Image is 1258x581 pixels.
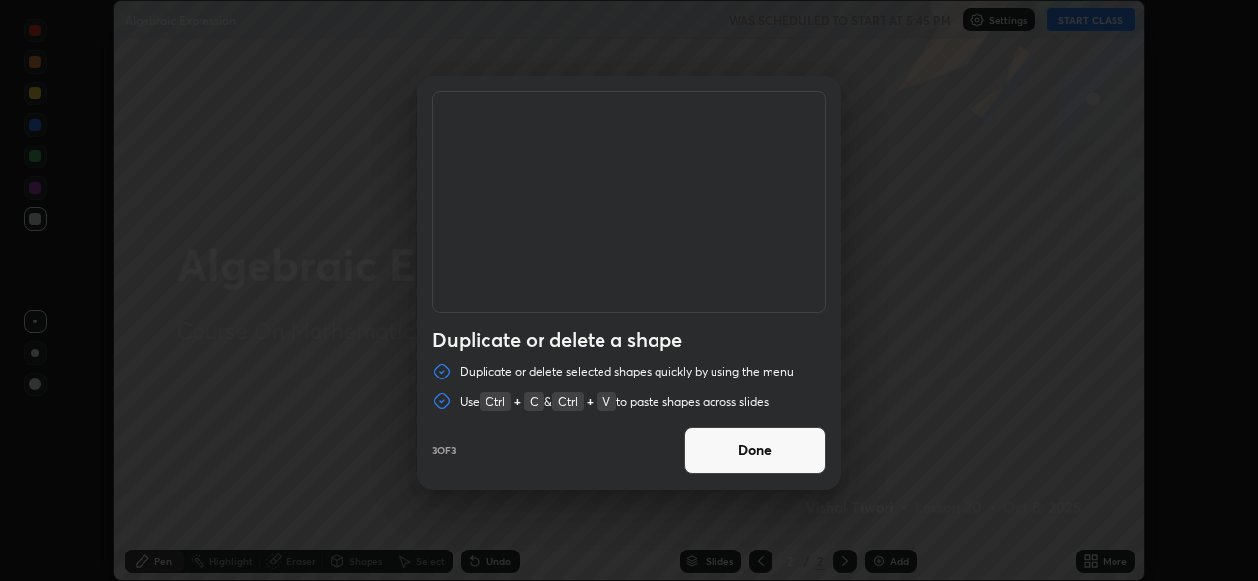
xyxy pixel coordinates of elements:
[552,392,584,411] code: Ctrl
[460,393,769,410] p: Use & to paste shapes across slides
[597,392,616,411] code: V
[587,393,594,409] strong: +
[432,445,456,455] p: 3 of 3
[460,364,794,379] p: Duplicate or delete selected shapes quickly by using the menu
[480,392,511,411] code: Ctrl
[432,328,826,352] h4: Duplicate or delete a shape
[524,392,544,411] code: C
[684,427,826,474] button: Done
[514,393,521,409] strong: +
